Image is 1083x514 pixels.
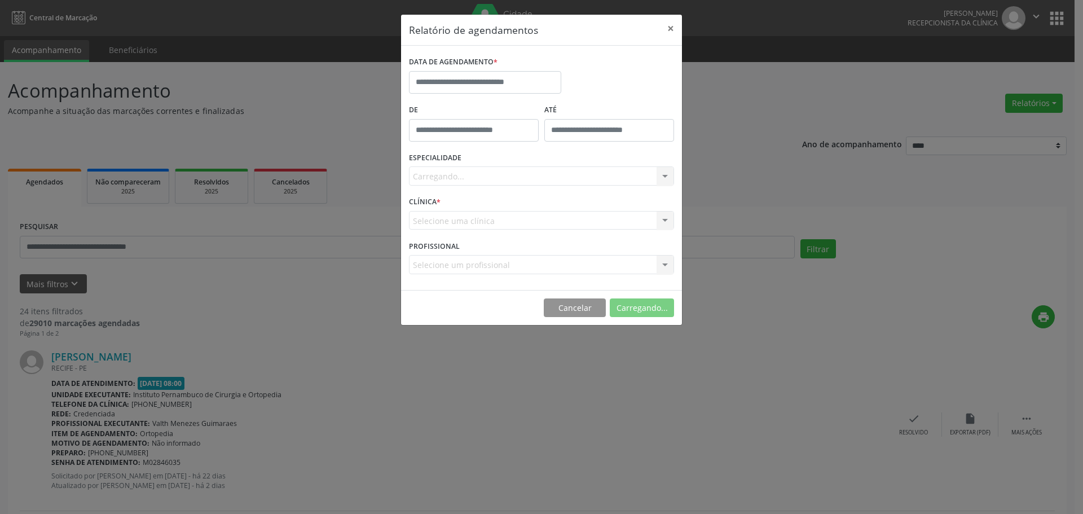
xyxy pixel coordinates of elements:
[409,23,538,37] h5: Relatório de agendamentos
[659,15,682,42] button: Close
[409,238,460,255] label: PROFISSIONAL
[409,102,539,119] label: De
[409,194,441,211] label: CLÍNICA
[409,150,461,167] label: ESPECIALIDADE
[610,298,674,318] button: Carregando...
[544,298,606,318] button: Cancelar
[409,54,498,71] label: DATA DE AGENDAMENTO
[544,102,674,119] label: ATÉ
